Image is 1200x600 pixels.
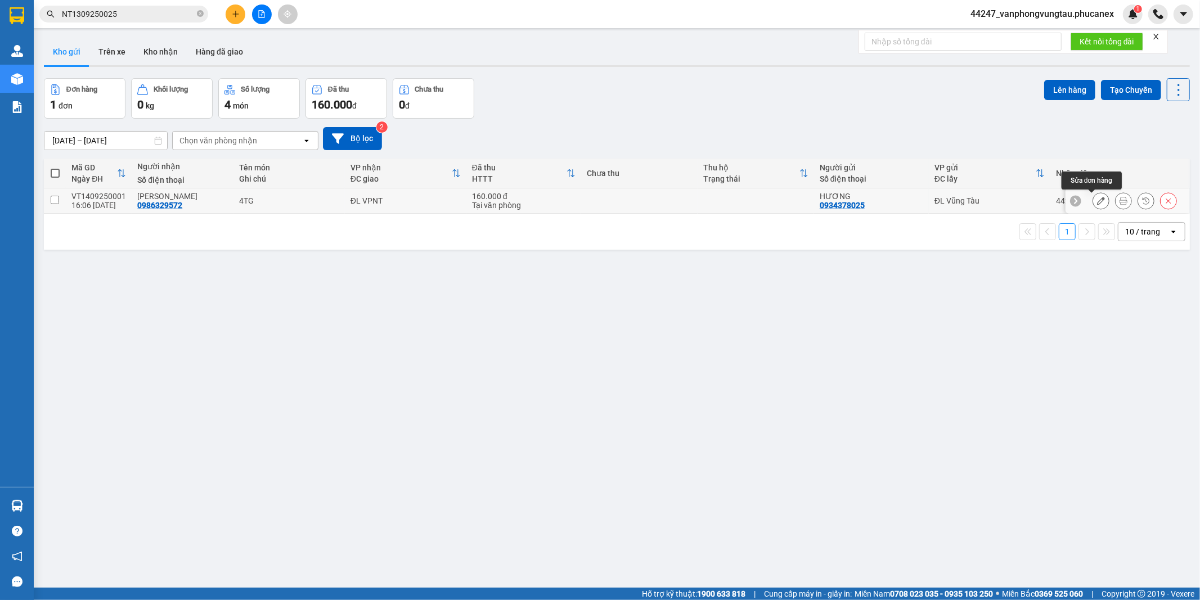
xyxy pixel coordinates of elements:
span: | [754,588,756,600]
div: Trạng thái [703,174,799,183]
span: question-circle [12,526,23,536]
span: kg [146,101,154,110]
span: aim [284,10,291,18]
div: Chưa thu [587,169,692,178]
div: VP nhận [350,163,452,172]
span: search [47,10,55,18]
th: Toggle SortBy [466,159,581,188]
div: Thu hộ [703,163,799,172]
strong: 0369 525 060 [1035,589,1083,598]
div: Ngày ĐH [71,174,117,183]
div: ĐL Vũng Tàu [934,196,1045,205]
input: Nhập số tổng đài [865,33,1062,51]
svg: open [302,136,311,145]
div: 10 / trang [1125,226,1160,237]
b: Gửi khách hàng [69,16,111,69]
img: solution-icon [11,101,23,113]
th: Toggle SortBy [66,159,132,188]
button: aim [278,4,298,24]
div: Chọn văn phòng nhận [179,135,257,146]
button: Chưa thu0đ [393,78,474,119]
div: HTTT [472,174,567,183]
button: Tạo Chuyến [1101,80,1161,100]
span: 1 [50,98,56,111]
span: ⚪️ [996,592,999,596]
button: Kho nhận [134,38,187,65]
div: Sửa đơn hàng [1093,192,1109,209]
sup: 2 [376,121,388,133]
div: Tại văn phòng [472,201,576,210]
span: Cung cấp máy in - giấy in: [764,588,852,600]
span: close-circle [197,10,204,17]
div: Số điện thoại [820,174,923,183]
button: file-add [252,4,272,24]
div: ĐÀO THUẬN [137,192,228,201]
button: Bộ lọc [323,127,382,150]
th: Toggle SortBy [698,159,814,188]
span: món [233,101,249,110]
div: 16:06 [DATE] [71,201,126,210]
span: 4 [224,98,231,111]
div: HƯƠNG [820,192,923,201]
span: Kết nối tổng đài [1080,35,1134,48]
div: 160.000 đ [472,192,576,201]
strong: 1900 633 818 [697,589,745,598]
span: 1 [1136,5,1140,13]
div: Đã thu [328,85,349,93]
button: Trên xe [89,38,134,65]
b: Phúc An Express [14,73,59,145]
img: warehouse-icon [11,45,23,57]
div: Tên món [239,163,339,172]
div: Khối lượng [154,85,188,93]
span: đ [405,101,410,110]
div: Ghi chú [239,174,339,183]
div: Đã thu [472,163,567,172]
button: Đã thu160.000đ [305,78,387,119]
div: Nhân viên [1056,169,1183,178]
div: Số điện thoại [137,175,228,184]
img: warehouse-icon [11,500,23,512]
div: Mã GD [71,163,117,172]
div: Chưa thu [415,85,444,93]
span: | [1091,588,1093,600]
span: 160.000 [312,98,352,111]
span: close-circle [197,9,204,20]
span: caret-down [1179,9,1189,19]
img: warehouse-icon [11,73,23,85]
div: Đơn hàng [66,85,97,93]
span: đ [352,101,357,110]
span: notification [12,551,23,562]
span: copyright [1138,590,1145,598]
input: Tìm tên, số ĐT hoặc mã đơn [62,8,195,20]
span: 0 [137,98,143,111]
th: Toggle SortBy [345,159,466,188]
span: plus [232,10,240,18]
b: [DOMAIN_NAME] [95,43,155,52]
span: file-add [258,10,266,18]
span: close [1152,33,1160,40]
div: Người gửi [820,163,923,172]
span: Hỗ trợ kỹ thuật: [642,588,745,600]
button: 1 [1059,223,1076,240]
span: message [12,576,23,587]
div: ĐC giao [350,174,452,183]
sup: 1 [1134,5,1142,13]
span: Miền Nam [855,588,993,600]
div: VP gửi [934,163,1036,172]
div: 0934378025 [820,201,865,210]
strong: 0708 023 035 - 0935 103 250 [890,589,993,598]
div: Số lượng [241,85,269,93]
button: caret-down [1174,4,1193,24]
div: VT1409250001 [71,192,126,201]
button: Khối lượng0kg [131,78,213,119]
button: plus [226,4,245,24]
span: Miền Bắc [1002,588,1083,600]
img: logo.jpg [122,14,149,41]
button: Số lượng4món [218,78,300,119]
svg: open [1169,227,1178,236]
div: Sửa đơn hàng [1062,172,1122,190]
div: ĐL VPNT [350,196,461,205]
button: Kết nối tổng đài [1071,33,1143,51]
div: 0986329572 [137,201,182,210]
div: ĐC lấy [934,174,1036,183]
